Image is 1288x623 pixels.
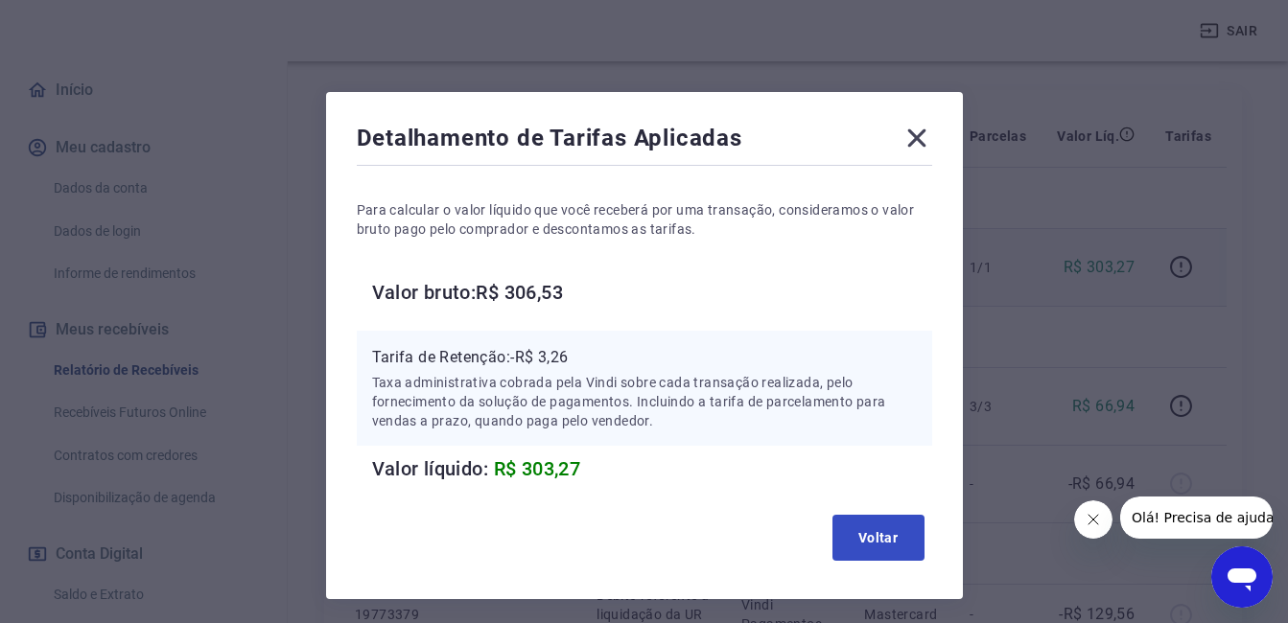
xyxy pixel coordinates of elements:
[357,200,932,239] p: Para calcular o valor líquido que você receberá por uma transação, consideramos o valor bruto pag...
[372,277,932,308] h6: Valor bruto: R$ 306,53
[372,346,917,369] p: Tarifa de Retenção: -R$ 3,26
[494,457,581,480] span: R$ 303,27
[1074,500,1112,539] iframe: Fechar mensagem
[357,123,932,161] div: Detalhamento de Tarifas Aplicadas
[832,515,925,561] button: Voltar
[12,13,161,29] span: Olá! Precisa de ajuda?
[372,373,917,430] p: Taxa administrativa cobrada pela Vindi sobre cada transação realizada, pelo fornecimento da soluç...
[1211,546,1273,608] iframe: Botão para abrir a janela de mensagens
[1120,496,1273,539] iframe: Mensagem da empresa
[372,453,932,484] h6: Valor líquido:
